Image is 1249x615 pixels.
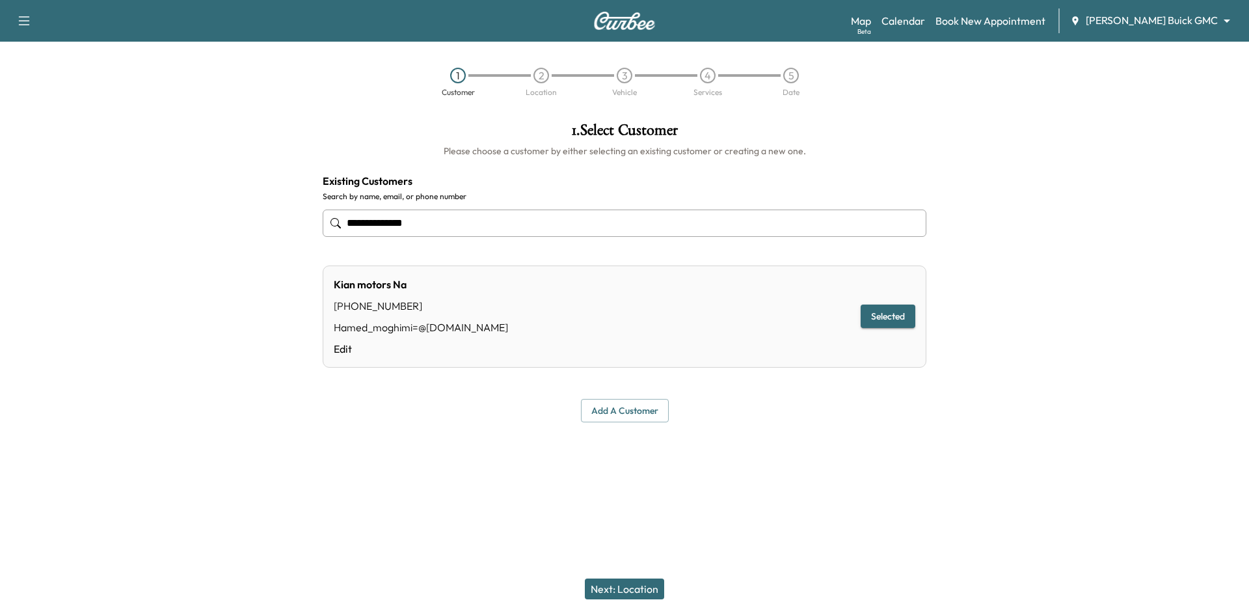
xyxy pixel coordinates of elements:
div: Beta [857,27,871,36]
h6: Please choose a customer by either selecting an existing customer or creating a new one. [323,144,926,157]
span: [PERSON_NAME] Buick GMC [1086,13,1218,28]
div: 1 [450,68,466,83]
button: Add a customer [581,399,669,423]
a: MapBeta [851,13,871,29]
label: Search by name, email, or phone number [323,191,926,202]
a: Edit [334,341,508,357]
div: 4 [700,68,716,83]
h1: 1 . Select Customer [323,122,926,144]
div: Kian motors Na [334,277,508,292]
div: Date [783,89,799,96]
div: Services [693,89,722,96]
div: 3 [617,68,632,83]
a: Calendar [881,13,925,29]
div: Location [526,89,557,96]
a: Book New Appointment [935,13,1045,29]
div: Customer [442,89,475,96]
div: 5 [783,68,799,83]
div: [PHONE_NUMBER] [334,298,508,314]
img: Curbee Logo [593,12,656,30]
div: Vehicle [612,89,637,96]
div: Hamed_moghimi=@[DOMAIN_NAME] [334,320,508,335]
div: 2 [533,68,549,83]
h4: Existing Customers [323,173,926,189]
button: Selected [861,305,915,329]
button: Next: Location [585,579,664,599]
